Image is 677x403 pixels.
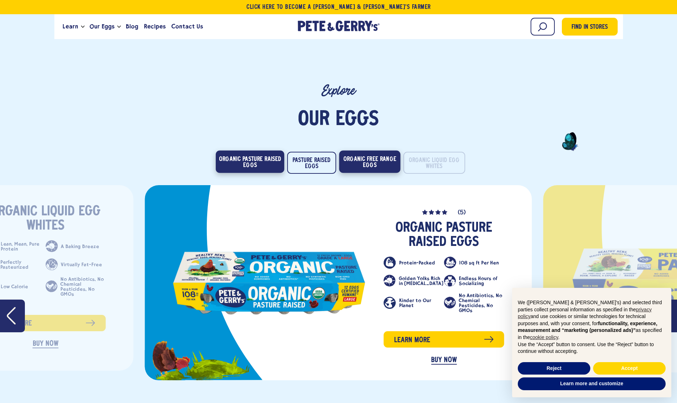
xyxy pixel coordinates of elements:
[144,22,166,31] span: Recipes
[530,334,558,340] a: cookie policy
[403,152,465,174] button: Organic Liquid Egg Whites
[444,257,504,269] li: 108 sq ft Per Hen
[168,17,206,36] a: Contact Us
[57,83,620,98] h2: Explore
[145,185,532,380] div: slide 1 of 4
[384,275,444,287] li: Golden Yolks Rich in [MEDICAL_DATA]
[531,18,555,36] input: Search
[298,109,330,130] span: Our
[90,22,114,31] span: Our Eggs
[216,150,284,173] button: Organic Pasture Raised Eggs
[117,26,121,28] button: Open the dropdown menu for Our Eggs
[458,210,466,216] span: (5)
[571,23,608,32] span: Find in Stores
[431,356,457,365] a: BUY NOW
[384,331,504,348] a: Learn more
[81,26,85,28] button: Open the dropdown menu for Learn
[384,257,444,269] li: Protein-Packed
[593,362,666,375] button: Accept
[444,275,504,287] li: Endless Hours of Socializing
[33,340,58,348] a: BUY NOW
[506,282,677,403] div: Notice
[444,293,504,313] li: No Antibiotics, No Chemical Pesticides, No GMOs
[63,22,78,31] span: Learn
[518,299,666,341] p: We ([PERSON_NAME] & [PERSON_NAME]'s) and selected third parties collect personal information as s...
[339,150,400,173] button: Organic Free Range Eggs
[562,18,618,36] a: Find in Stores
[384,208,504,216] a: (5)
[518,377,666,390] button: Learn more and customize
[87,17,117,36] a: Our Eggs
[45,240,106,252] li: A Baking Breeze
[384,221,504,249] h3: Organic Pasture Raised Eggs
[171,22,203,31] span: Contact Us
[287,152,336,174] button: Pasture Raised Eggs
[518,362,590,375] button: Reject
[60,17,81,36] a: Learn
[126,22,138,31] span: Blog
[123,17,141,36] a: Blog
[141,17,168,36] a: Recipes
[335,109,379,130] span: Eggs
[518,341,666,355] p: Use the “Accept” button to consent. Use the “Reject” button to continue without accepting.
[45,276,106,296] li: No Antibiotics, No Chemical Pesticides, No GMOs
[45,258,106,270] li: Virtually Fat-Free
[394,335,430,346] span: Learn more
[384,293,444,313] li: Kinder to Our Planet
